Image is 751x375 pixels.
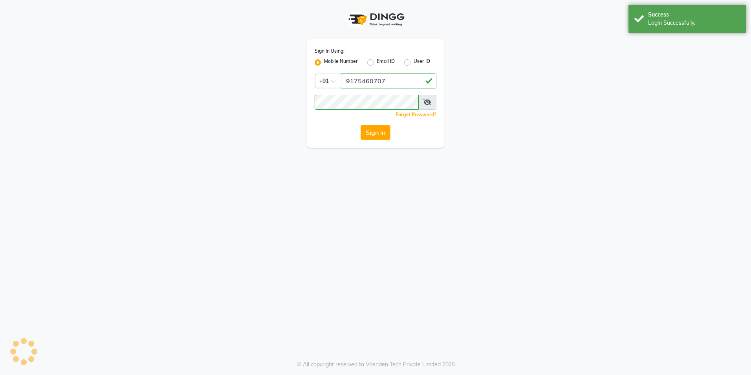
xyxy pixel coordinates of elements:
div: Login Successfully. [648,19,740,27]
label: Sign In Using: [315,48,344,55]
label: Email ID [377,58,395,67]
button: Sign In [361,125,390,140]
input: Username [315,95,419,110]
img: logo1.svg [344,8,407,31]
a: Forgot Password? [396,112,436,118]
label: Mobile Number [324,58,358,67]
div: Success [648,11,740,19]
label: User ID [414,58,430,67]
input: Username [341,74,436,88]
